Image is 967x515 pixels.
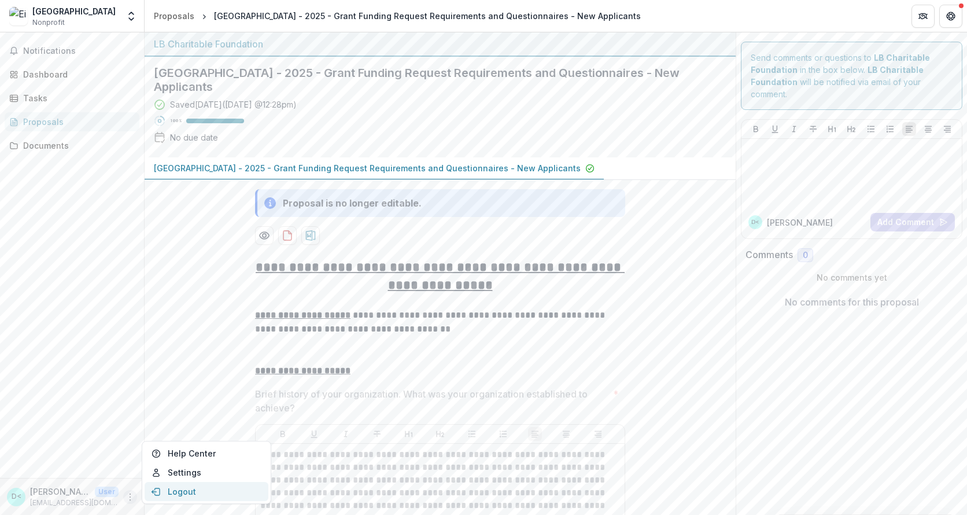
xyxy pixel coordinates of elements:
[32,5,116,17] div: [GEOGRAPHIC_DATA]
[5,65,139,84] a: Dashboard
[921,122,935,136] button: Align Center
[170,98,297,111] div: Saved [DATE] ( [DATE] @ 12:28pm )
[30,485,90,498] p: [PERSON_NAME] <[EMAIL_ADDRESS][DOMAIN_NAME]>
[5,136,139,155] a: Documents
[745,249,793,260] h2: Comments
[32,17,65,28] span: Nonprofit
[785,295,919,309] p: No comments for this proposal
[844,122,858,136] button: Heading 2
[559,427,573,441] button: Align Center
[154,162,581,174] p: [GEOGRAPHIC_DATA] - 2025 - Grant Funding Request Requirements and Questionnaires - New Applicants
[301,226,320,245] button: download-proposal
[5,89,139,108] a: Tasks
[496,427,510,441] button: Ordered List
[803,251,808,260] span: 0
[23,92,130,104] div: Tasks
[30,498,119,508] p: [EMAIL_ADDRESS][DOMAIN_NAME]
[911,5,935,28] button: Partners
[170,131,218,144] div: No due date
[5,112,139,131] a: Proposals
[23,139,130,152] div: Documents
[23,116,130,128] div: Proposals
[95,487,119,497] p: User
[864,122,878,136] button: Bullet List
[768,122,782,136] button: Underline
[465,427,479,441] button: Bullet List
[9,7,28,25] img: Eisenhower Medical Center
[883,122,897,136] button: Ordered List
[787,122,801,136] button: Italicize
[255,387,608,415] p: Brief history of your organization. What was your organization established to achieve?
[307,427,321,441] button: Underline
[12,493,21,501] div: Deborah Logan <dlogan1@eisenhowerhealth.org>
[5,42,139,60] button: Notifications
[940,122,954,136] button: Align Right
[825,122,839,136] button: Heading 1
[902,122,916,136] button: Align Left
[170,117,182,125] p: 100 %
[749,122,763,136] button: Bold
[591,427,605,441] button: Align Right
[402,427,416,441] button: Heading 1
[283,196,422,210] div: Proposal is no longer editable.
[370,427,384,441] button: Strike
[939,5,962,28] button: Get Help
[745,271,958,284] p: No comments yet
[123,5,139,28] button: Open entity switcher
[154,10,194,22] div: Proposals
[433,427,447,441] button: Heading 2
[149,8,645,24] nav: breadcrumb
[278,226,297,245] button: download-proposal
[741,42,962,110] div: Send comments or questions to in the box below. will be notified via email of your comment.
[806,122,820,136] button: Strike
[23,68,130,80] div: Dashboard
[154,37,726,51] div: LB Charitable Foundation
[528,427,542,441] button: Align Left
[767,216,833,229] p: [PERSON_NAME]
[123,490,137,504] button: More
[214,10,641,22] div: [GEOGRAPHIC_DATA] - 2025 - Grant Funding Request Requirements and Questionnaires - New Applicants
[23,46,135,56] span: Notifications
[339,427,353,441] button: Italicize
[870,213,955,231] button: Add Comment
[154,66,708,94] h2: [GEOGRAPHIC_DATA] - 2025 - Grant Funding Request Requirements and Questionnaires - New Applicants
[751,219,759,225] div: Deborah Logan <dlogan1@eisenhowerhealth.org>
[149,8,199,24] a: Proposals
[276,427,290,441] button: Bold
[255,226,274,245] button: Preview 2d5598f8-e3a9-4b2f-ba2b-a42c93caa982-0.pdf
